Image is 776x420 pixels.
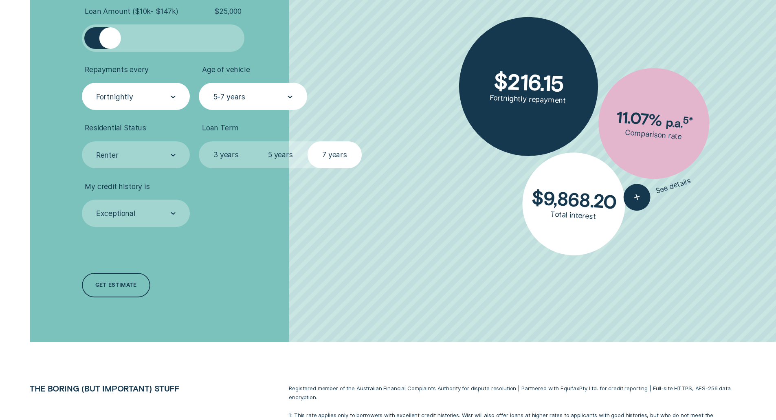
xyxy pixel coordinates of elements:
[655,176,692,195] span: See details
[308,141,362,169] label: 7 years
[25,384,233,393] h2: The boring (but important) stuff
[96,92,133,101] div: Fortnightly
[579,385,587,391] span: Pty
[202,123,238,132] span: Loan Term
[199,141,253,169] label: 3 years
[589,385,597,391] span: Ltd
[82,273,150,297] a: Get estimate
[253,141,308,169] label: 5 years
[579,385,587,391] span: P T Y
[214,7,242,16] span: $ 25,000
[96,209,136,218] div: Exceptional
[589,385,597,391] span: L T D
[85,123,146,132] span: Residential Status
[96,151,119,160] div: Renter
[85,65,148,74] span: Repayments every
[620,167,695,213] button: See details
[85,7,178,16] span: Loan Amount ( $10k - $147k )
[202,65,250,74] span: Age of vehicle
[85,182,149,191] span: My credit history is
[289,384,746,402] p: Registered member of the Australian Financial Complaints Authority for dispute resolution | Partn...
[213,92,245,101] div: 5-7 years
